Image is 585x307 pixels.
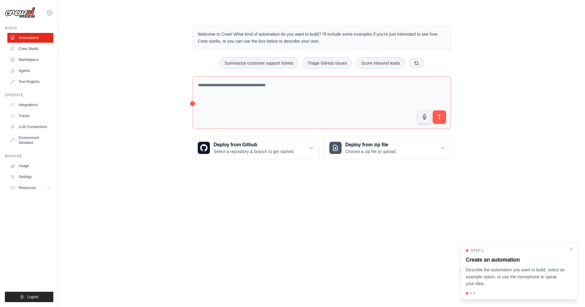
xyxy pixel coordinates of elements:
a: LLM Connections [7,122,53,132]
p: Welcome to Crew! What kind of automation do you want to build? I'll include some examples if you'... [198,31,446,45]
a: Crew Studio [7,44,53,54]
h3: Create an automation [466,255,565,264]
button: Score inbound leads [356,57,405,69]
button: Triage GitHub issues [302,57,352,69]
p: Describe the automation you want to build, select an example option, or use the microphone to spe... [466,266,565,287]
div: Manage [5,154,53,159]
a: Tool Registry [7,77,53,87]
a: Agents [7,66,53,76]
span: Resources [19,185,36,190]
div: Operate [5,93,53,98]
div: Build [5,26,53,30]
span: Step 1 [471,248,484,253]
button: Logout [5,292,53,302]
a: Automations [7,33,53,43]
button: Summarize customer support tickets [219,57,299,69]
a: Environment Variables [7,133,53,148]
a: Settings [7,172,53,182]
h3: Deploy from zip file [345,141,397,148]
span: Logout [27,295,38,299]
button: Close walkthrough [569,247,574,252]
a: Integrations [7,100,53,110]
h3: Deploy from Github [214,141,294,148]
button: Resources [7,183,53,193]
a: Usage [7,161,53,171]
p: Select a repository & branch to get started. [214,148,294,155]
img: Logo [5,7,35,19]
a: Traces [7,111,53,121]
a: Marketplace [7,55,53,65]
p: Choose a zip file to upload. [345,148,397,155]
